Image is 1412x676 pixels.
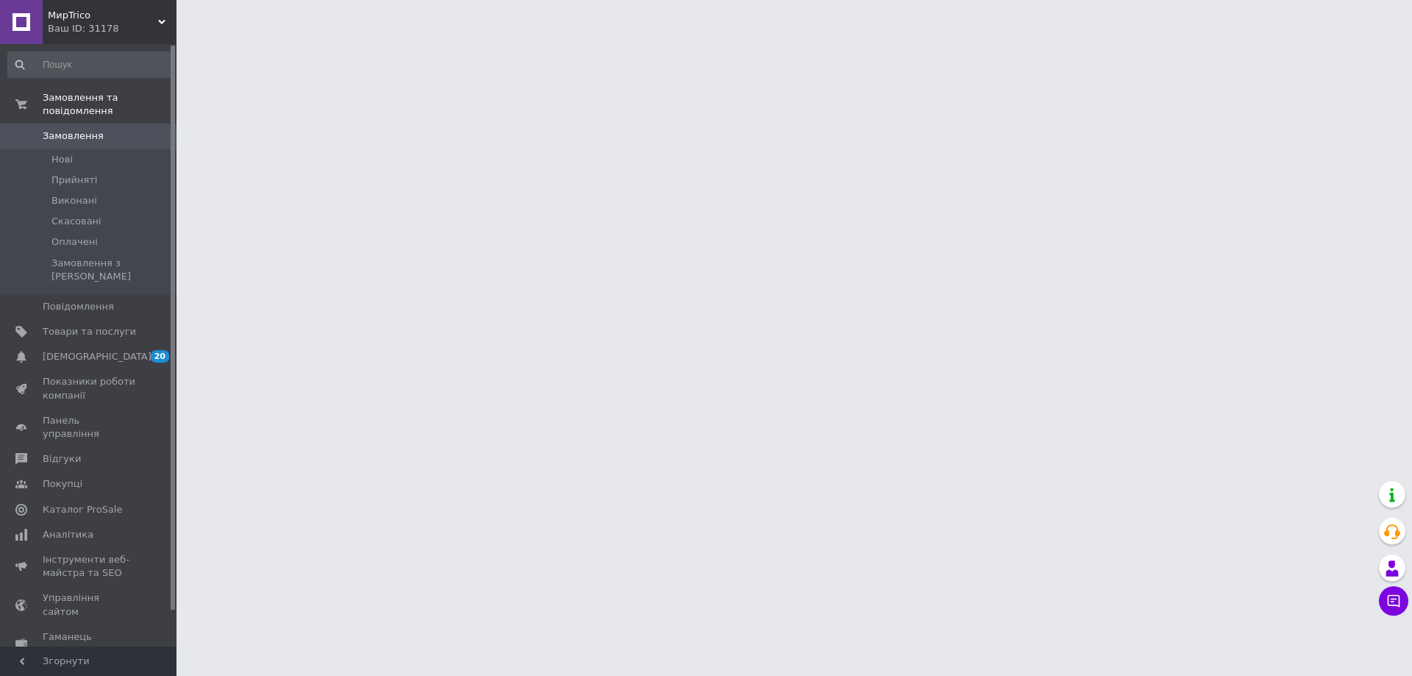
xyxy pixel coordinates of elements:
[51,257,172,283] span: Замовлення з [PERSON_NAME]
[48,22,176,35] div: Ваш ID: 31178
[43,91,176,118] span: Замовлення та повідомлення
[43,630,136,657] span: Гаманець компанії
[48,9,158,22] span: МирTrico
[43,414,136,441] span: Панель управління
[43,375,136,402] span: Показники роботи компанії
[43,325,136,338] span: Товари та послуги
[51,235,98,249] span: Оплачені
[43,350,151,363] span: [DEMOGRAPHIC_DATA]
[51,194,97,207] span: Виконані
[43,477,82,491] span: Покупці
[43,528,93,541] span: Аналітика
[1379,586,1408,616] button: Чат з покупцем
[43,553,136,580] span: Інструменти веб-майстра та SEO
[51,174,97,187] span: Прийняті
[43,503,122,516] span: Каталог ProSale
[43,300,114,313] span: Повідомлення
[43,129,104,143] span: Замовлення
[43,591,136,618] span: Управління сайтом
[151,350,169,363] span: 20
[51,215,101,228] span: Скасовані
[7,51,174,78] input: Пошук
[43,452,81,466] span: Відгуки
[51,153,73,166] span: Нові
